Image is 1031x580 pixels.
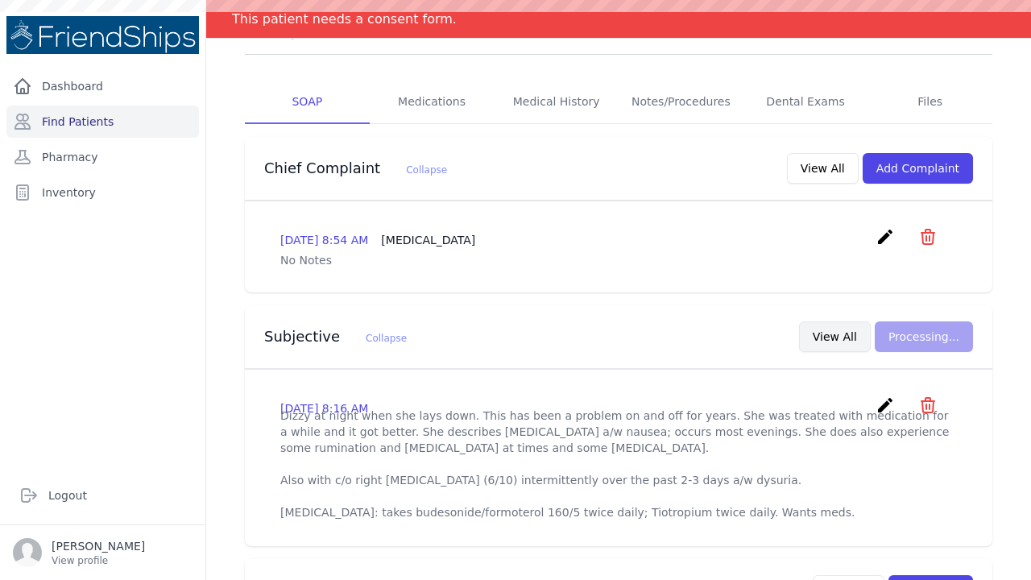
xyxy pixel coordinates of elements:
p: View profile [52,554,145,567]
span: Collapse [406,164,447,176]
a: Dashboard [6,70,199,102]
span: Collapse [366,333,407,344]
button: View All [787,153,859,184]
h3: Subjective [264,327,407,346]
p: [PERSON_NAME] [52,538,145,554]
a: Pharmacy [6,141,199,173]
a: [PERSON_NAME] View profile [13,538,193,567]
img: Medical Missions EMR [6,16,199,54]
a: Dental Exams [743,81,868,124]
button: Add Complaint [863,153,973,184]
i: create [876,396,895,415]
a: Find Patients [6,106,199,138]
a: Logout [13,479,193,512]
nav: Tabs [245,81,992,124]
a: Medications [370,81,495,124]
a: create [876,403,899,418]
p: [DATE] 8:16 AM [280,400,368,416]
i: create [876,227,895,246]
a: Notes/Procedures [619,81,743,124]
button: Processing... [875,321,973,352]
p: [DATE] 8:54 AM [280,232,475,248]
a: Files [867,81,992,124]
p: No Notes [280,252,957,268]
a: Inventory [6,176,199,209]
h3: Chief Complaint [264,159,447,178]
button: View All [799,321,871,352]
span: [MEDICAL_DATA] [381,234,475,246]
a: SOAP [245,81,370,124]
a: Medical History [494,81,619,124]
a: create [876,234,899,250]
p: Dizzy at night when she lays down. This has been a problem on and off for years. She was treated ... [280,408,957,520]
